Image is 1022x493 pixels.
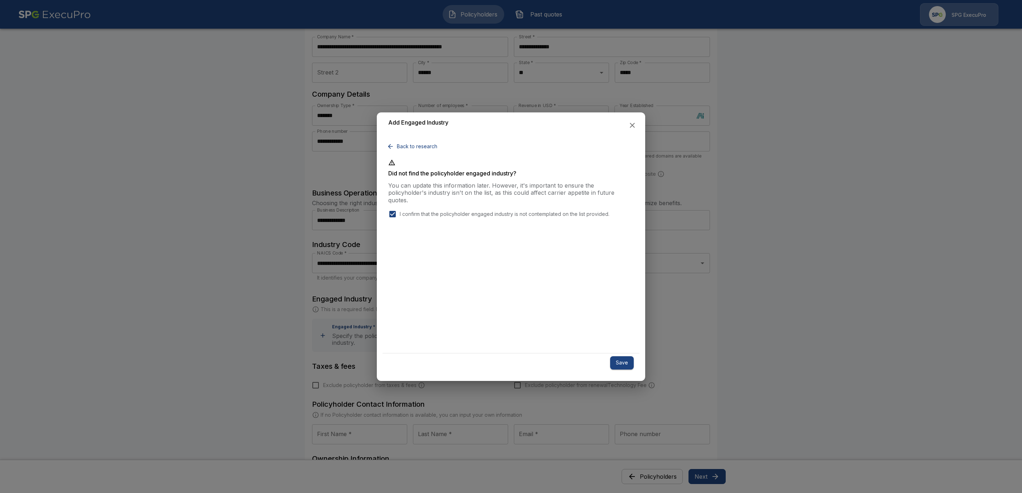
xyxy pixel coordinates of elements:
h6: Add Engaged Industry [388,118,448,127]
p: I confirm that the policyholder engaged industry is not contemplated on the list provided. [400,210,609,218]
p: You can update this information later. However, it's important to ensure the policyholder's indus... [388,182,634,204]
button: Save [610,356,634,369]
p: Did not find the policyholder engaged industry? [388,170,634,176]
button: Back to research [388,140,440,153]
